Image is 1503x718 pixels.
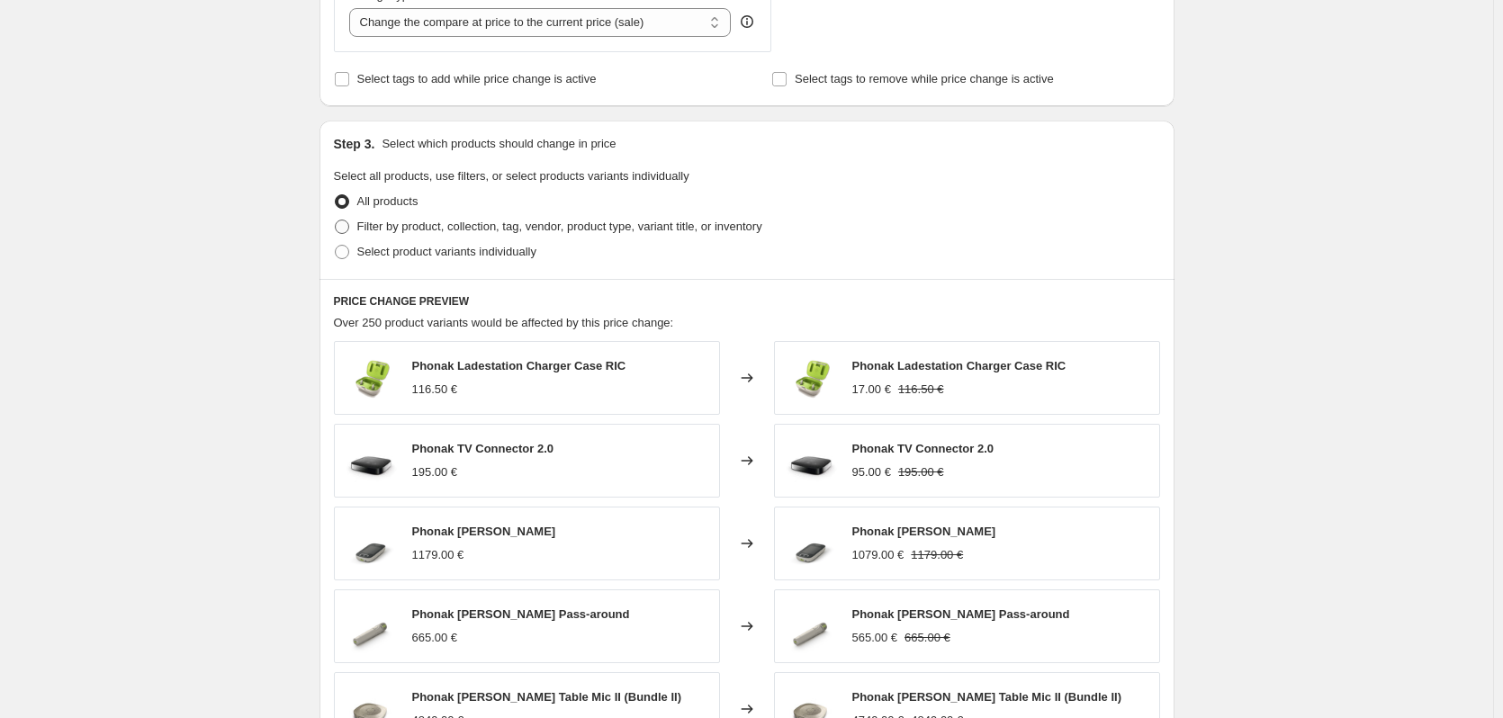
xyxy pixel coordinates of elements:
div: 565.00 € [852,629,898,647]
span: Select product variants individually [357,245,536,258]
div: 17.00 € [852,381,891,399]
div: 95.00 € [852,463,891,481]
img: Packshot_Charger_Case_open_with_Audeo_B-R_min_80x.png [344,351,398,405]
span: Phonak TV Connector 2.0 [412,442,553,455]
div: 665.00 € [412,629,458,647]
span: Phonak [PERSON_NAME] Pass-around [412,607,630,621]
img: Packshot_Roger_Pass-around_Lying_Perspective_052-3261-P5_min_80x.png [344,599,398,653]
strike: 1179.00 € [911,546,963,564]
strike: 195.00 € [898,463,944,481]
span: Phonak [PERSON_NAME] Table Mic II (Bundle II) [412,690,682,704]
strike: 665.00 € [904,629,950,647]
span: Phonak [PERSON_NAME] Pass-around [852,607,1070,621]
span: Select all products, use filters, or select products variants individually [334,169,689,183]
span: Phonak [PERSON_NAME] [852,525,996,538]
div: 116.50 € [412,381,458,399]
span: Phonak [PERSON_NAME] Table Mic II (Bundle II) [852,690,1122,704]
img: Packshot_Roger_Pass-around_Lying_Perspective_052-3261-P5_min_80x.png [784,599,838,653]
span: Select tags to remove while price change is active [795,72,1054,85]
div: 1179.00 € [412,546,464,564]
strike: 116.50 € [898,381,944,399]
span: All products [357,194,418,208]
h2: Step 3. [334,135,375,153]
img: Packshot_Roger_Touchscreen_Mic_Lying_Perspective_052-3297-P5_80x.png [344,516,398,570]
img: Packshot_TV_Connector_D_perspective_min-scaled_80x.jpg [344,434,398,488]
span: Phonak [PERSON_NAME] [412,525,556,538]
div: 1079.00 € [852,546,904,564]
span: Phonak TV Connector 2.0 [852,442,994,455]
span: Select tags to add while price change is active [357,72,597,85]
div: 195.00 € [412,463,458,481]
span: Over 250 product variants would be affected by this price change: [334,316,674,329]
p: Select which products should change in price [382,135,616,153]
span: Phonak Ladestation Charger Case RIC [412,359,626,372]
img: Packshot_Roger_Touchscreen_Mic_Lying_Perspective_052-3297-P5_80x.png [784,516,838,570]
img: Packshot_Charger_Case_open_with_Audeo_B-R_min_80x.png [784,351,838,405]
span: Phonak Ladestation Charger Case RIC [852,359,1066,372]
span: Filter by product, collection, tag, vendor, product type, variant title, or inventory [357,220,762,233]
img: Packshot_TV_Connector_D_perspective_min-scaled_80x.jpg [784,434,838,488]
div: help [738,13,756,31]
h6: PRICE CHANGE PREVIEW [334,294,1160,309]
